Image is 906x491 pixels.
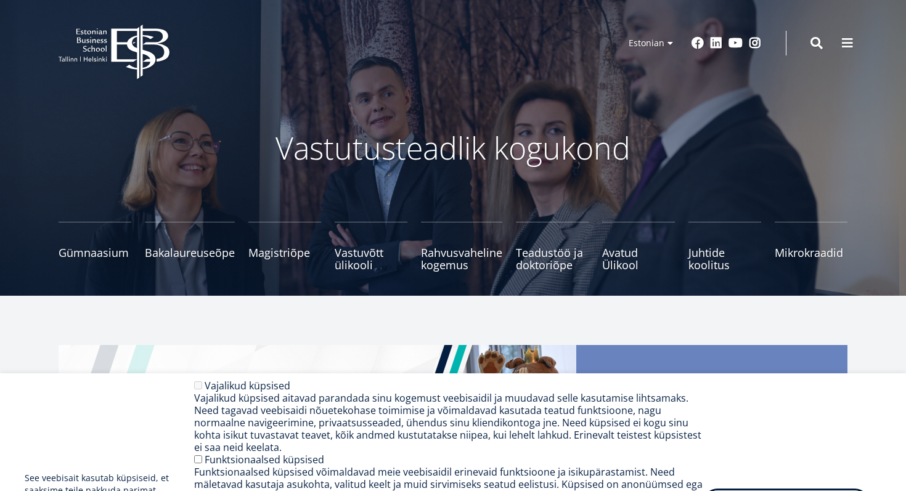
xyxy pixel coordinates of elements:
[194,392,703,453] div: Vajalikud küpsised aitavad parandada sinu kogemust veebisaidil ja muudavad selle kasutamise lihts...
[688,222,761,271] a: Juhtide koolitus
[601,370,823,410] span: EBS Gümnaasium pakub
[335,222,407,271] a: Vastuvõtt ülikooli
[421,246,502,271] span: Rahvusvaheline kogemus
[145,222,235,271] a: Bakalaureuseõpe
[516,246,589,271] span: Teadustöö ja doktoriõpe
[248,222,321,271] a: Magistriõpe
[126,129,780,166] p: Vastutusteadlik kogukond
[59,222,131,271] a: Gümnaasium
[516,222,589,271] a: Teadustöö ja doktoriõpe
[602,246,675,271] span: Avatud Ülikool
[205,453,324,466] label: Funktsionaalsed küpsised
[335,246,407,271] span: Vastuvõtt ülikooli
[59,246,131,259] span: Gümnaasium
[688,246,761,271] span: Juhtide koolitus
[710,37,722,49] a: Linkedin
[749,37,761,49] a: Instagram
[728,37,743,49] a: Youtube
[145,246,235,259] span: Bakalaureuseõpe
[602,222,675,271] a: Avatud Ülikool
[775,246,847,259] span: Mikrokraadid
[775,222,847,271] a: Mikrokraadid
[692,37,704,49] a: Facebook
[421,222,502,271] a: Rahvusvaheline kogemus
[205,379,290,392] label: Vajalikud küpsised
[248,246,321,259] span: Magistriõpe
